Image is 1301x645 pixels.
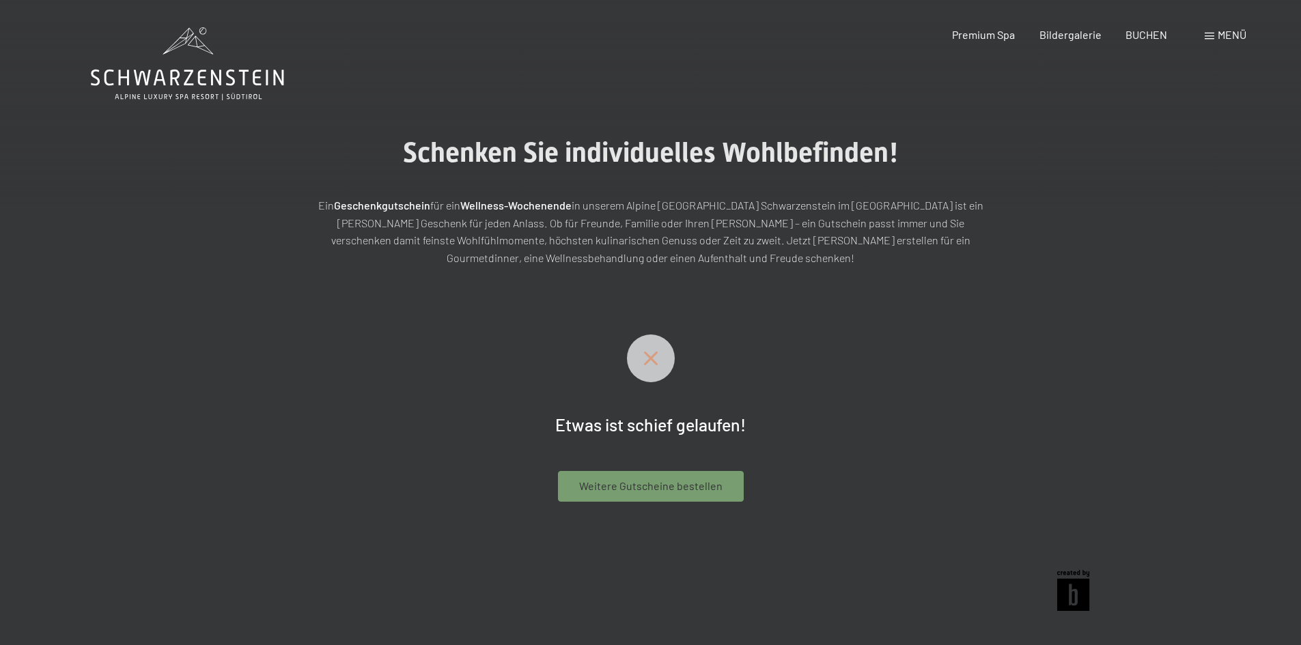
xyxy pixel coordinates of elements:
[460,199,572,212] strong: Wellness-Wochenende
[1125,28,1167,41] a: BUCHEN
[334,199,430,212] strong: Geschenkgutschein
[403,137,899,169] span: Schenken Sie individuelles Wohlbefinden!
[309,197,992,266] p: Ein für ein in unserem Alpine [GEOGRAPHIC_DATA] Schwarzenstein im [GEOGRAPHIC_DATA] ist ein [PERS...
[1039,28,1102,41] a: Bildergalerie
[1218,28,1246,41] span: Menü
[952,28,1015,41] a: Premium Spa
